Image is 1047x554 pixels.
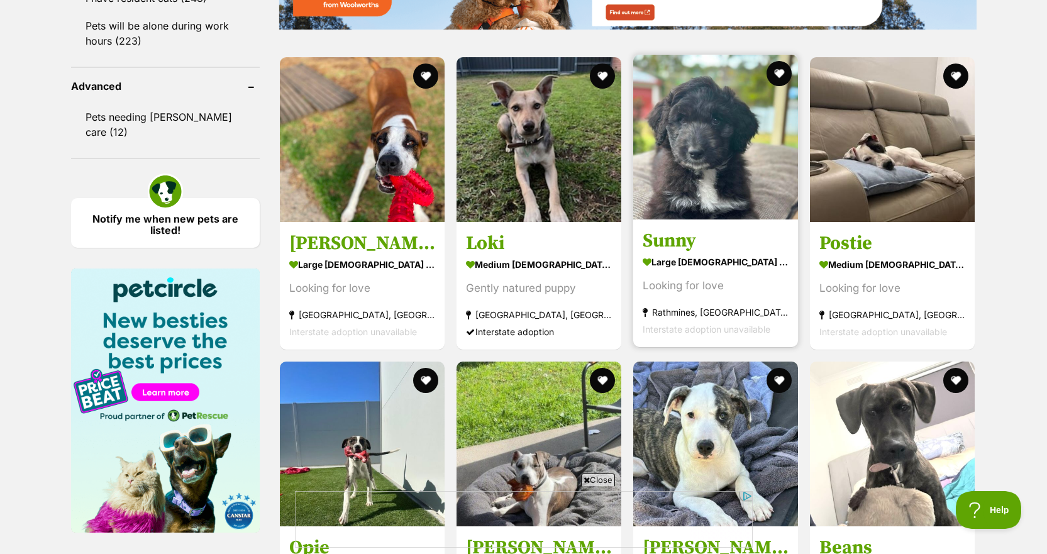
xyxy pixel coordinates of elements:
[289,326,417,337] span: Interstate adoption unavailable
[71,104,260,145] a: Pets needing [PERSON_NAME] care (12)
[944,368,969,393] button: favourite
[643,304,789,321] strong: Rathmines, [GEOGRAPHIC_DATA]
[810,57,975,222] img: Postie - American Staffordshire Terrier Dog
[944,64,969,89] button: favourite
[643,277,789,294] div: Looking for love
[633,55,798,219] img: Sunny - Poodle (Standard) x Australian Shepherd Dog
[295,491,753,548] iframe: Advertisement
[466,231,612,255] h3: Loki
[819,231,965,255] h3: Postie
[643,229,789,253] h3: Sunny
[581,474,615,486] span: Close
[289,280,435,297] div: Looking for love
[71,198,260,248] a: Notify me when new pets are listed!
[819,280,965,297] div: Looking for love
[280,222,445,350] a: [PERSON_NAME] large [DEMOGRAPHIC_DATA] Dog Looking for love [GEOGRAPHIC_DATA], [GEOGRAPHIC_DATA] ...
[810,222,975,350] a: Postie medium [DEMOGRAPHIC_DATA] Dog Looking for love [GEOGRAPHIC_DATA], [GEOGRAPHIC_DATA] Inters...
[457,57,621,222] img: Loki - Australian Kelpie Dog
[590,368,615,393] button: favourite
[819,255,965,274] strong: medium [DEMOGRAPHIC_DATA] Dog
[413,368,438,393] button: favourite
[289,255,435,274] strong: large [DEMOGRAPHIC_DATA] Dog
[289,231,435,255] h3: [PERSON_NAME]
[457,362,621,526] img: Pippin - American Staffordshire Terrier Dog
[280,362,445,526] img: Opie - Bullmastiff Dog
[819,326,947,337] span: Interstate adoption unavailable
[956,491,1022,529] iframe: Help Scout Beacon - Open
[71,269,260,533] img: Pet Circle promo banner
[280,57,445,222] img: Rexie Roo - Bull Arab Dog
[810,362,975,526] img: Beans - Mixed breed Dog
[633,219,798,347] a: Sunny large [DEMOGRAPHIC_DATA] Dog Looking for love Rathmines, [GEOGRAPHIC_DATA] Interstate adopt...
[289,306,435,323] strong: [GEOGRAPHIC_DATA], [GEOGRAPHIC_DATA]
[590,64,615,89] button: favourite
[643,324,770,335] span: Interstate adoption unavailable
[466,255,612,274] strong: medium [DEMOGRAPHIC_DATA] Dog
[457,222,621,350] a: Loki medium [DEMOGRAPHIC_DATA] Dog Gently natured puppy [GEOGRAPHIC_DATA], [GEOGRAPHIC_DATA] Inte...
[71,80,260,92] header: Advanced
[633,362,798,526] img: Narla (P7) - Neapolitan Mastiff x Mixed breed Dog
[413,64,438,89] button: favourite
[767,368,792,393] button: favourite
[643,253,789,271] strong: large [DEMOGRAPHIC_DATA] Dog
[466,306,612,323] strong: [GEOGRAPHIC_DATA], [GEOGRAPHIC_DATA]
[767,61,792,86] button: favourite
[819,306,965,323] strong: [GEOGRAPHIC_DATA], [GEOGRAPHIC_DATA]
[466,323,612,340] div: Interstate adoption
[71,13,260,54] a: Pets will be alone during work hours (223)
[466,280,612,297] div: Gently natured puppy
